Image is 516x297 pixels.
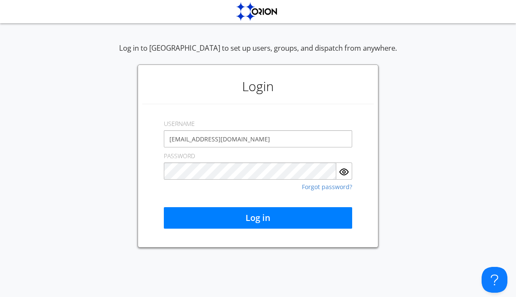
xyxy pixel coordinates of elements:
a: Forgot password? [302,184,352,190]
button: Show Password [336,162,352,180]
iframe: Toggle Customer Support [482,267,507,293]
img: eye.svg [339,167,349,177]
button: Log in [164,207,352,229]
label: PASSWORD [164,152,195,160]
input: Password [164,162,336,180]
div: Log in to [GEOGRAPHIC_DATA] to set up users, groups, and dispatch from anywhere. [119,43,397,64]
label: USERNAME [164,119,195,128]
h1: Login [142,69,374,104]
